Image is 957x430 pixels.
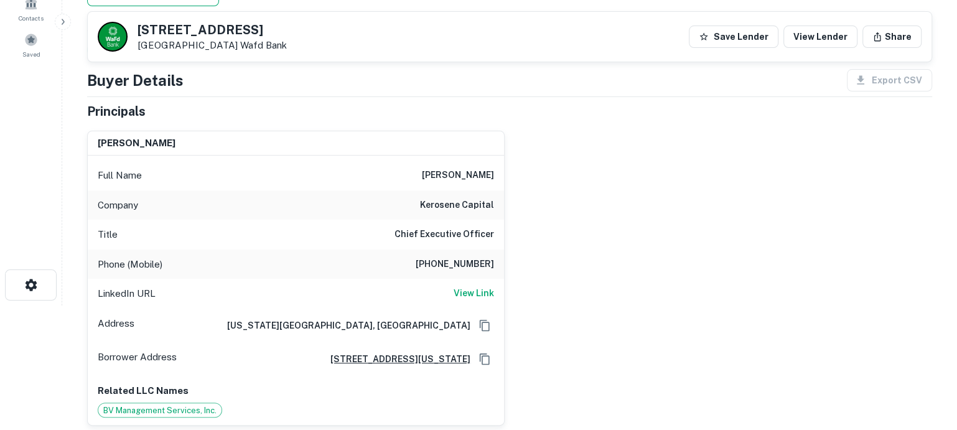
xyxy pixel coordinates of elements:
[320,352,470,366] a: [STREET_ADDRESS][US_STATE]
[138,24,287,36] h5: [STREET_ADDRESS]
[87,69,184,91] h4: Buyer Details
[4,28,58,62] a: Saved
[98,350,177,368] p: Borrower Address
[98,168,142,183] p: Full Name
[454,286,494,301] a: View Link
[98,286,156,301] p: LinkedIn URL
[394,227,494,242] h6: Chief Executive Officer
[475,350,494,368] button: Copy Address
[98,227,118,242] p: Title
[98,404,222,417] span: BV Management Services, Inc.
[217,319,470,332] h6: [US_STATE][GEOGRAPHIC_DATA], [GEOGRAPHIC_DATA]
[420,198,494,213] h6: kerosene capital
[138,40,287,51] p: [GEOGRAPHIC_DATA]
[72,40,166,59] div: Sending borrower request to AI...
[19,13,44,23] span: Contacts
[422,168,494,183] h6: [PERSON_NAME]
[689,26,778,48] button: Save Lender
[98,136,175,151] h6: [PERSON_NAME]
[454,286,494,300] h6: View Link
[862,26,922,48] button: Share
[98,316,134,335] p: Address
[240,40,287,50] a: Wafd Bank
[98,257,162,272] p: Phone (Mobile)
[98,198,138,213] p: Company
[783,26,857,48] a: View Lender
[475,316,494,335] button: Copy Address
[22,49,40,59] span: Saved
[416,257,494,272] h6: [PHONE_NUMBER]
[87,102,146,121] h5: Principals
[98,383,494,398] p: Related LLC Names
